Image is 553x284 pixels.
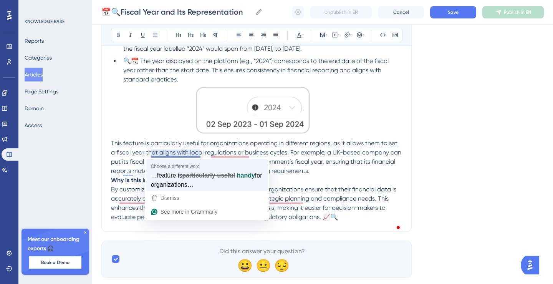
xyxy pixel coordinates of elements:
button: Access [25,118,42,132]
span: Save [448,9,459,15]
span: By customizing the fiscal year on the Faradai platform, organizations ensure that their financial... [111,186,398,221]
input: Article Name [101,7,252,17]
button: Cancel [378,6,424,18]
span: Unpublish in EN [325,9,358,15]
span: 🔄🖥️ The platform automatically calculates the fiscal year based on this start date. In this insta... [123,36,403,52]
button: Unpublish in EN [310,6,372,18]
div: KNOWLEDGE BASE [25,18,65,25]
button: Reports [25,34,44,48]
div: 😔 [274,259,286,271]
div: 😐 [256,259,268,271]
span: 🔍📆 The year displayed on the platform (e.g., "2024") corresponds to the end date of the fiscal ye... [123,57,390,83]
button: Publish in EN [482,6,544,18]
button: Articles [25,68,43,81]
span: Publish in EN [504,9,531,15]
span: Cancel [393,9,409,15]
div: 😀 [237,259,250,271]
button: Page Settings [25,85,58,98]
span: This feature is particularly useful for organizations operating in different regions, as it allow... [111,140,403,174]
button: Book a Demo [29,256,81,269]
button: Domain [25,101,44,115]
span: Book a Demo [41,259,70,266]
span: Did this answer your question? [219,247,305,256]
strong: Why is this Important? 🚀 [111,176,184,184]
button: Save [430,6,476,18]
span: Meet our onboarding experts 🎧 [28,235,83,253]
button: Categories [25,51,52,65]
iframe: UserGuiding AI Assistant Launcher [521,254,544,277]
